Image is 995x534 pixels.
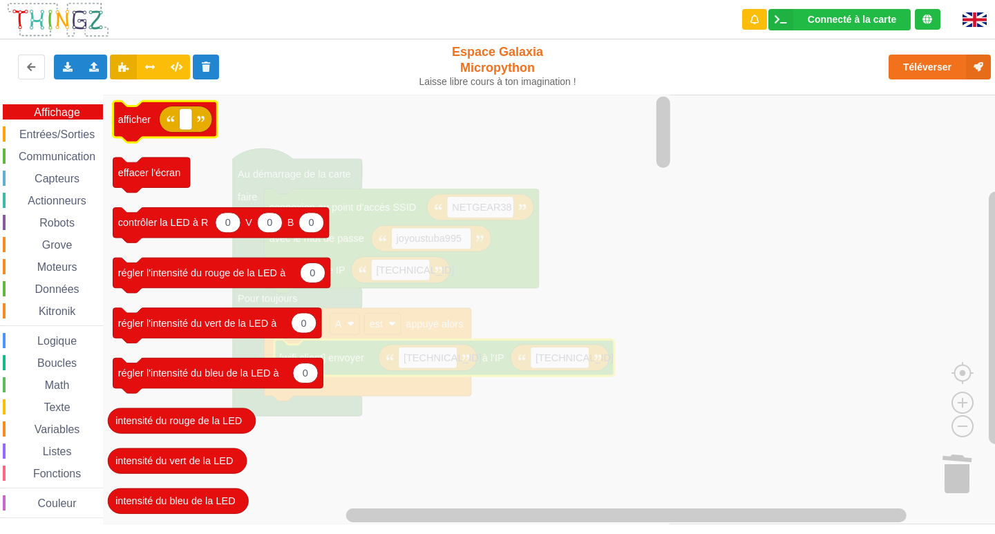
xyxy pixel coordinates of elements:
text: 0 [303,368,308,379]
span: Logique [35,335,79,347]
span: Variables [32,423,82,435]
text: B [287,217,294,228]
text: 0 [301,318,307,329]
text: 0 [267,217,272,228]
span: Robots [37,217,77,229]
span: Kitronik [37,305,77,317]
text: régler l'intensité du rouge de la LED à [118,267,286,278]
text: afficher [118,114,151,125]
text: effacer l'écran [118,167,180,178]
text: intensité du vert de la LED [115,455,233,466]
span: Capteurs [32,173,82,184]
text: contrôler la LED à R [118,217,209,228]
text: 0 [310,267,315,278]
img: gb.png [963,12,987,27]
div: Tu es connecté au serveur de création de Thingz [915,9,940,30]
span: Listes [41,446,74,457]
text: 0 [308,217,314,228]
text: régler l'intensité du bleu de la LED à [118,368,280,379]
span: Affichage [32,106,82,118]
div: Connecté à la carte [808,15,896,24]
div: Espace Galaxia Micropython [413,44,582,88]
img: thingz_logo.png [6,1,110,38]
text: intensité du rouge de la LED [115,415,242,426]
div: Laisse libre cours à ton imagination ! [413,76,582,88]
text: intensité du bleu de la LED [115,495,236,506]
span: Actionneurs [26,195,88,207]
span: Fonctions [31,468,83,479]
span: Boucles [35,357,79,369]
button: Téléverser [889,55,991,79]
span: Moteurs [35,261,79,273]
span: Entrées/Sorties [17,128,97,140]
span: Texte [41,401,72,413]
text: régler l'intensité du vert de la LED à [118,318,277,329]
span: Données [33,283,82,295]
div: Ta base fonctionne bien ! [768,9,911,30]
span: Math [43,379,72,391]
span: Communication [17,151,97,162]
text: V [245,217,252,228]
text: 0 [225,217,231,228]
span: Grove [40,239,75,251]
span: Couleur [36,497,79,509]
